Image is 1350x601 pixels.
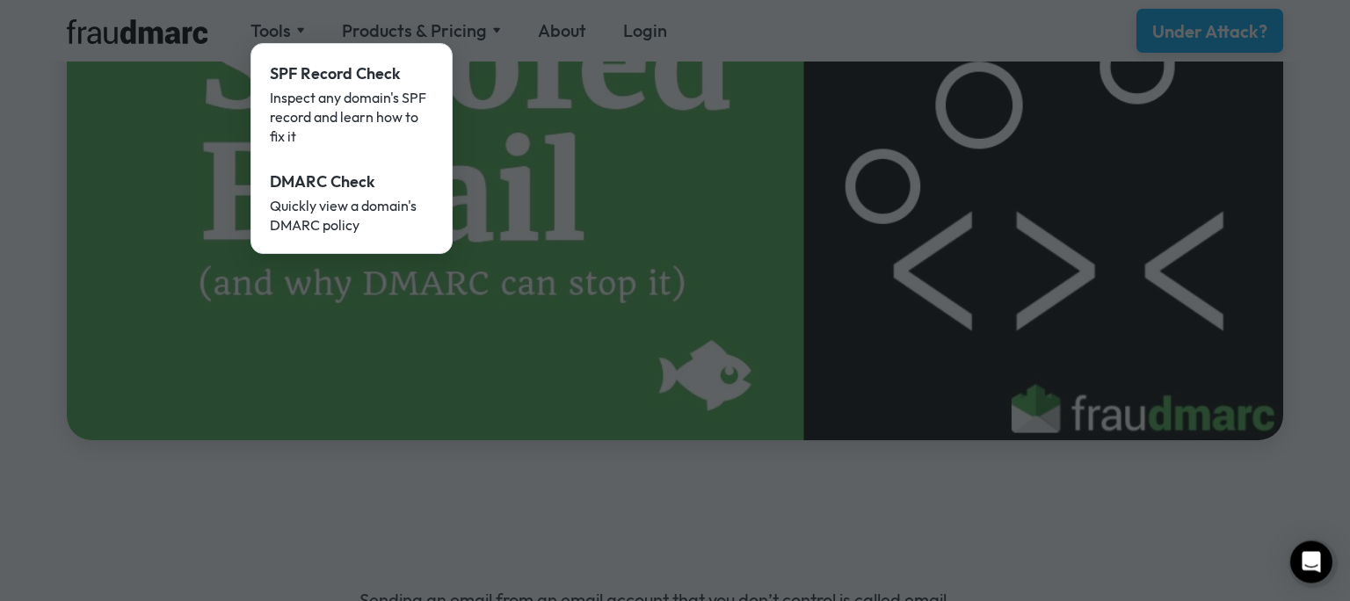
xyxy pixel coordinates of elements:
[1290,541,1332,583] div: Open Intercom Messenger
[270,170,433,193] div: DMARC Check
[270,196,433,235] div: Quickly view a domain's DMARC policy
[270,62,433,85] div: SPF Record Check
[250,43,453,254] nav: Tools
[270,88,433,146] div: Inspect any domain's SPF record and learn how to fix it
[258,50,446,158] a: SPF Record CheckInspect any domain's SPF record and learn how to fix it
[258,158,446,247] a: DMARC CheckQuickly view a domain's DMARC policy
